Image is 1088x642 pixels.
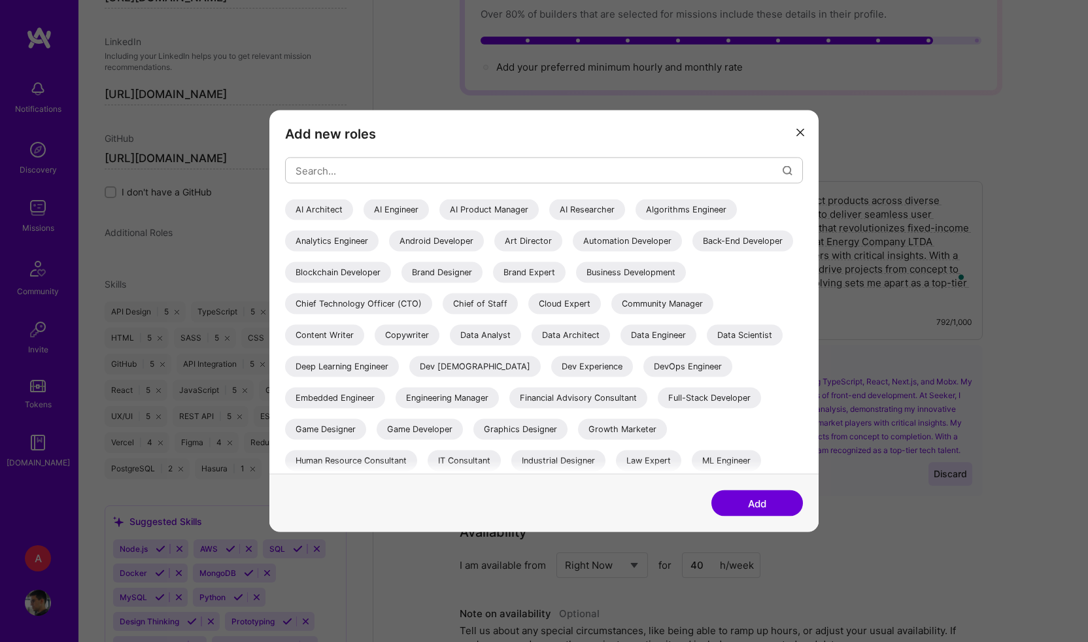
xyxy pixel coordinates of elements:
div: Game Designer [285,419,366,440]
input: Search... [296,154,783,187]
div: Engineering Manager [396,388,499,409]
div: Law Expert [616,450,681,471]
div: Chief Technology Officer (CTO) [285,294,432,314]
div: AI Researcher [549,199,625,220]
div: Blockchain Developer [285,262,391,283]
div: Deep Learning Engineer [285,356,399,377]
div: Data Scientist [707,325,783,346]
div: Brand Expert [493,262,566,283]
div: Dev Experience [551,356,633,377]
div: Human Resource Consultant [285,450,417,471]
div: modal [269,110,819,532]
div: AI Product Manager [439,199,539,220]
div: Community Manager [611,294,713,314]
div: Growth Marketer [578,419,667,440]
div: Financial Advisory Consultant [509,388,647,409]
div: Data Engineer [620,325,696,346]
div: Full-Stack Developer [658,388,761,409]
div: IT Consultant [428,450,501,471]
div: Analytics Engineer [285,231,379,252]
div: Business Development [576,262,686,283]
div: Data Architect [532,325,610,346]
div: Algorithms Engineer [636,199,737,220]
h3: Add new roles [285,126,803,142]
i: icon Close [796,128,804,136]
div: AI Engineer [364,199,429,220]
div: AI Architect [285,199,353,220]
div: Copywriter [375,325,439,346]
div: Chief of Staff [443,294,518,314]
i: icon Search [783,165,792,175]
div: Cloud Expert [528,294,601,314]
div: Android Developer [389,231,484,252]
div: Graphics Designer [473,419,568,440]
button: Add [711,490,803,516]
div: ML Engineer [692,450,761,471]
div: Art Director [494,231,562,252]
div: Automation Developer [573,231,682,252]
div: Back-End Developer [692,231,793,252]
div: Brand Designer [401,262,483,283]
div: Game Developer [377,419,463,440]
div: Data Analyst [450,325,521,346]
div: DevOps Engineer [643,356,732,377]
div: Industrial Designer [511,450,605,471]
div: Dev [DEMOGRAPHIC_DATA] [409,356,541,377]
div: Content Writer [285,325,364,346]
div: Embedded Engineer [285,388,385,409]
